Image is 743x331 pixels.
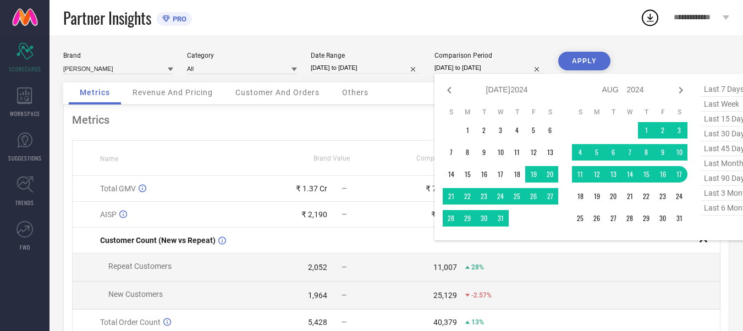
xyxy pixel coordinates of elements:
[654,188,671,205] td: Fri Aug 23 2024
[525,188,542,205] td: Fri Jul 26 2024
[572,188,588,205] td: Sun Aug 18 2024
[525,166,542,183] td: Fri Jul 19 2024
[476,166,492,183] td: Tue Jul 16 2024
[459,210,476,227] td: Mon Jul 29 2024
[588,144,605,161] td: Mon Aug 05 2024
[509,144,525,161] td: Thu Jul 11 2024
[311,52,421,59] div: Date Range
[492,166,509,183] td: Wed Jul 17 2024
[558,52,610,70] button: APPLY
[459,108,476,117] th: Monday
[235,88,320,97] span: Customer And Orders
[108,262,172,271] span: Repeat Customers
[542,188,558,205] td: Sat Jul 27 2024
[492,122,509,139] td: Wed Jul 03 2024
[471,263,484,271] span: 28%
[308,318,327,327] div: 5,428
[108,290,163,299] span: New Customers
[509,188,525,205] td: Thu Jul 25 2024
[525,108,542,117] th: Friday
[342,88,368,97] span: Others
[15,198,34,207] span: TRENDS
[311,62,421,74] input: Select date range
[471,291,492,299] span: -2.57%
[342,318,346,326] span: —
[638,210,654,227] td: Thu Aug 29 2024
[621,144,638,161] td: Wed Aug 07 2024
[638,144,654,161] td: Thu Aug 08 2024
[301,210,327,219] div: ₹ 2,190
[443,188,459,205] td: Sun Jul 21 2024
[476,122,492,139] td: Tue Jul 02 2024
[443,210,459,227] td: Sun Jul 28 2024
[588,108,605,117] th: Monday
[605,144,621,161] td: Tue Aug 06 2024
[572,144,588,161] td: Sun Aug 04 2024
[8,154,42,162] span: SUGGESTIONS
[100,210,117,219] span: AISP
[170,15,186,23] span: PRO
[492,210,509,227] td: Wed Jul 31 2024
[342,185,346,192] span: —
[509,166,525,183] td: Thu Jul 18 2024
[20,243,30,251] span: FWD
[542,144,558,161] td: Sat Jul 13 2024
[509,108,525,117] th: Thursday
[674,84,687,97] div: Next month
[671,144,687,161] td: Sat Aug 10 2024
[100,184,136,193] span: Total GMV
[671,166,687,183] td: Sat Aug 17 2024
[572,108,588,117] th: Sunday
[100,318,161,327] span: Total Order Count
[605,166,621,183] td: Tue Aug 13 2024
[476,188,492,205] td: Tue Jul 23 2024
[671,188,687,205] td: Sat Aug 24 2024
[426,184,457,193] div: ₹ 7.52 Cr
[621,108,638,117] th: Wednesday
[459,144,476,161] td: Mon Jul 08 2024
[443,144,459,161] td: Sun Jul 07 2024
[542,166,558,183] td: Sat Jul 20 2024
[588,210,605,227] td: Mon Aug 26 2024
[443,166,459,183] td: Sun Jul 14 2024
[296,184,327,193] div: ₹ 1.37 Cr
[638,188,654,205] td: Thu Aug 22 2024
[525,122,542,139] td: Fri Jul 05 2024
[443,84,456,97] div: Previous month
[638,122,654,139] td: Thu Aug 01 2024
[509,122,525,139] td: Thu Jul 04 2024
[572,166,588,183] td: Sun Aug 11 2024
[654,108,671,117] th: Friday
[476,144,492,161] td: Tue Jul 09 2024
[10,109,40,118] span: WORKSPACE
[433,263,457,272] div: 11,007
[542,108,558,117] th: Saturday
[588,188,605,205] td: Mon Aug 19 2024
[671,122,687,139] td: Sat Aug 03 2024
[416,155,472,162] span: Competitors Value
[671,210,687,227] td: Sat Aug 31 2024
[525,144,542,161] td: Fri Jul 12 2024
[80,88,110,97] span: Metrics
[434,52,544,59] div: Comparison Period
[654,166,671,183] td: Fri Aug 16 2024
[492,108,509,117] th: Wednesday
[654,210,671,227] td: Fri Aug 30 2024
[342,263,346,271] span: —
[100,155,118,163] span: Name
[476,210,492,227] td: Tue Jul 30 2024
[654,122,671,139] td: Fri Aug 02 2024
[605,188,621,205] td: Tue Aug 20 2024
[431,210,457,219] div: ₹ 1,629
[640,8,660,27] div: Open download list
[492,188,509,205] td: Wed Jul 24 2024
[471,318,484,326] span: 13%
[133,88,213,97] span: Revenue And Pricing
[492,144,509,161] td: Wed Jul 10 2024
[308,263,327,272] div: 2,052
[542,122,558,139] td: Sat Jul 06 2024
[588,166,605,183] td: Mon Aug 12 2024
[342,211,346,218] span: —
[433,291,457,300] div: 25,129
[308,291,327,300] div: 1,964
